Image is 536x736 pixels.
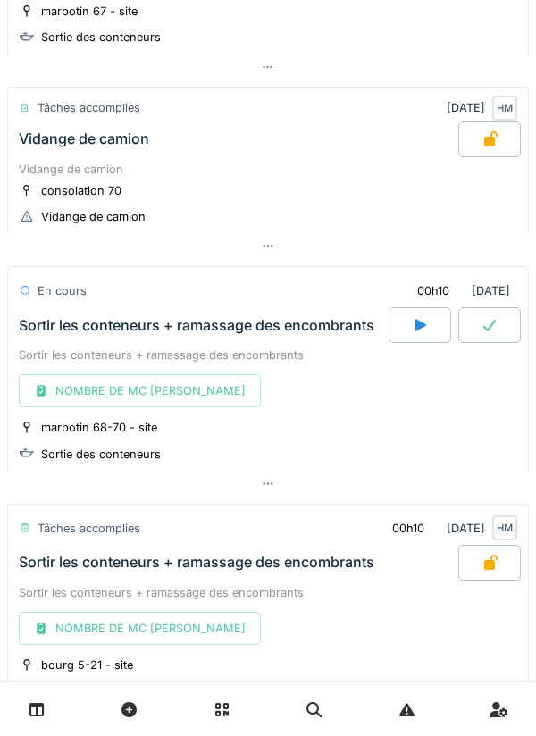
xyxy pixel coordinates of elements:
[19,317,374,334] div: Sortir les conteneurs + ramassage des encombrants
[19,347,517,364] div: Sortir les conteneurs + ramassage des encombrants
[492,96,517,121] div: HM
[402,274,517,307] div: [DATE]
[38,282,87,299] div: En cours
[41,657,133,673] div: bourg 5-21 - site
[41,182,121,199] div: consolation 70
[492,515,517,540] div: HM
[19,374,261,407] div: NOMBRE DE MC [PERSON_NAME]
[19,612,261,645] div: NOMBRE DE MC [PERSON_NAME]
[19,130,149,147] div: Vidange de camion
[41,29,161,46] div: Sortie des conteneurs
[19,584,517,601] div: Sortir les conteneurs + ramassage des encombrants
[19,161,517,178] div: Vidange de camion
[417,282,449,299] div: 00h10
[38,99,140,116] div: Tâches accomplies
[41,446,161,463] div: Sortie des conteneurs
[41,208,146,225] div: Vidange de camion
[41,3,138,20] div: marbotin 67 - site
[377,512,517,545] div: [DATE]
[19,554,374,571] div: Sortir les conteneurs + ramassage des encombrants
[38,520,140,537] div: Tâches accomplies
[447,96,517,121] div: [DATE]
[41,419,157,436] div: marbotin 68-70 - site
[392,520,424,537] div: 00h10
